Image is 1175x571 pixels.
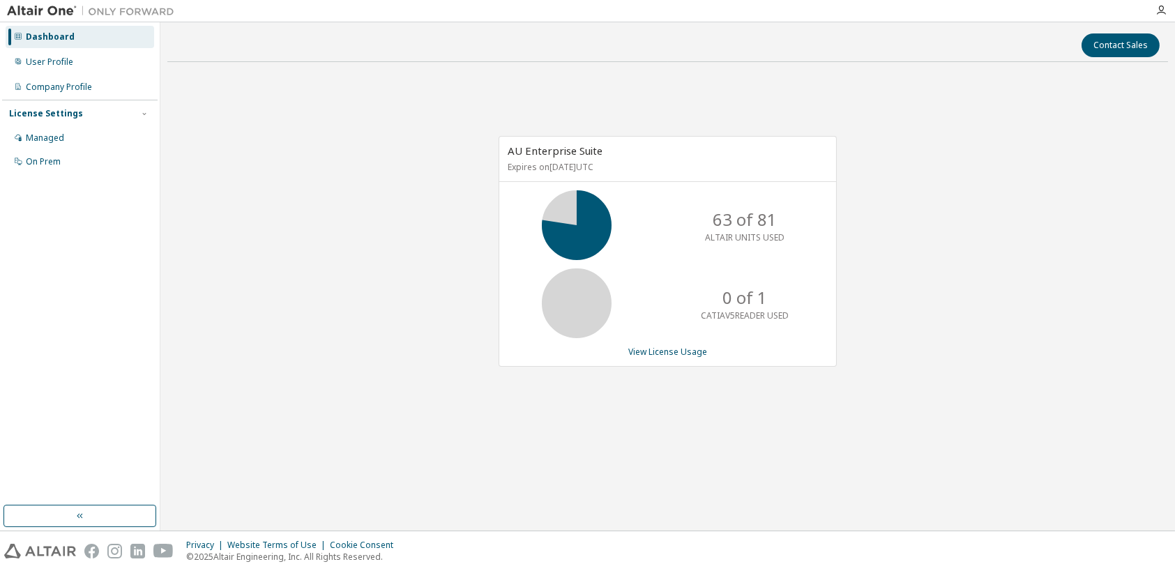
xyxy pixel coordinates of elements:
img: facebook.svg [84,544,99,558]
p: CATIAV5READER USED [701,310,789,321]
div: Managed [26,132,64,144]
a: View License Usage [628,346,707,358]
div: On Prem [26,156,61,167]
div: Privacy [186,540,227,551]
div: Dashboard [26,31,75,43]
div: Company Profile [26,82,92,93]
div: User Profile [26,56,73,68]
div: License Settings [9,108,83,119]
p: 0 of 1 [722,286,767,310]
p: Expires on [DATE] UTC [508,161,824,173]
img: altair_logo.svg [4,544,76,558]
div: Cookie Consent [330,540,402,551]
div: Website Terms of Use [227,540,330,551]
img: linkedin.svg [130,544,145,558]
p: 63 of 81 [713,208,777,231]
span: AU Enterprise Suite [508,144,602,158]
button: Contact Sales [1082,33,1160,57]
p: ALTAIR UNITS USED [705,231,784,243]
img: instagram.svg [107,544,122,558]
img: Altair One [7,4,181,18]
p: © 2025 Altair Engineering, Inc. All Rights Reserved. [186,551,402,563]
img: youtube.svg [153,544,174,558]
